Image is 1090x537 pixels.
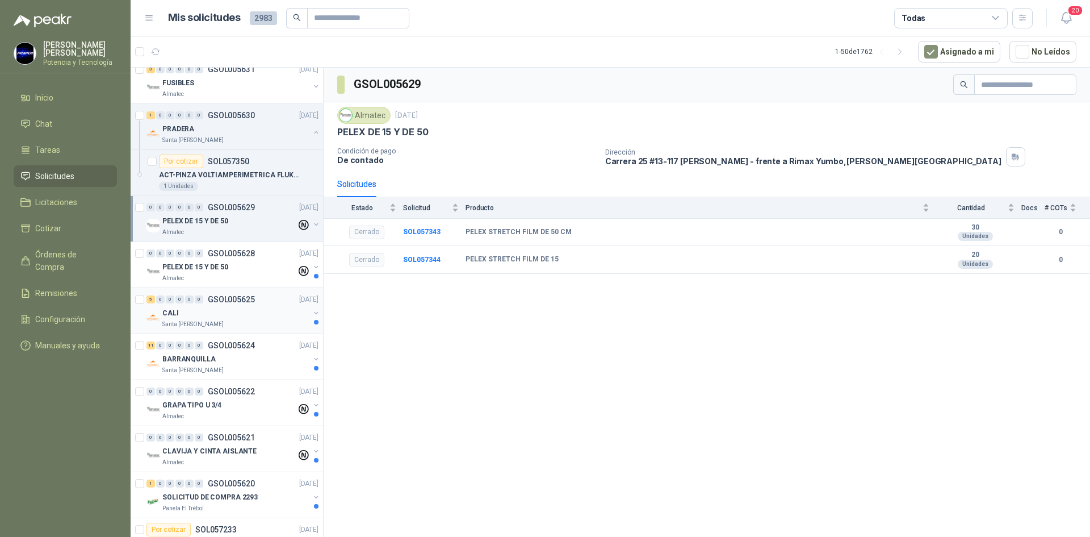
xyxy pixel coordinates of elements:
img: Company Logo [146,265,160,278]
p: [DATE] [395,110,418,121]
div: 0 [175,295,184,303]
span: Producto [466,204,920,212]
p: GSOL005622 [208,388,255,396]
div: 3 [146,65,155,73]
img: Company Logo [146,449,160,463]
span: search [960,81,968,89]
img: Company Logo [146,403,160,417]
p: Santa [PERSON_NAME] [162,136,224,145]
img: Company Logo [339,109,352,122]
p: Santa [PERSON_NAME] [162,320,224,329]
a: 0 0 0 0 0 0 GSOL005628[DATE] Company LogoPELEX DE 15 Y DE 50Almatec [146,247,321,283]
div: Almatec [337,107,391,124]
b: SOL057344 [403,256,441,264]
a: Manuales y ayuda [14,335,117,356]
p: PELEX DE 15 Y DE 50 [162,216,228,227]
div: 0 [195,249,203,257]
b: 30 [936,223,1014,232]
p: [DATE] [299,432,318,443]
span: Estado [337,204,387,212]
a: Licitaciones [14,192,117,213]
a: Inicio [14,87,117,109]
h3: GSOL005629 [354,76,422,93]
button: Asignado a mi [918,41,1000,63]
span: Configuración [35,313,85,326]
div: 0 [166,65,174,73]
p: [DATE] [299,340,318,351]
p: ACT-PINZA VOLTIAMPERIMETRICA FLUKE 400 A [159,170,300,181]
a: Remisiones [14,282,117,304]
a: 1 0 0 0 0 0 GSOL005620[DATE] Company LogoSOLICITUD DE COMPRA 2293Panela El Trébol [146,477,321,513]
div: Cerrado [349,253,384,267]
div: 0 [195,65,203,73]
span: Inicio [35,91,53,104]
p: GRAPA TIPO U 3/4 [162,400,221,411]
button: 20 [1056,8,1076,28]
div: 0 [185,342,194,349]
a: 0 0 0 0 0 0 GSOL005621[DATE] Company LogoCLAVIJA Y CINTA AISLANTEAlmatec [146,431,321,467]
p: [DATE] [299,110,318,121]
a: 0 0 0 0 0 0 GSOL005629[DATE] Company LogoPELEX DE 15 Y DE 50Almatec [146,201,321,237]
a: 5 0 0 0 0 0 GSOL005625[DATE] Company LogoCALISanta [PERSON_NAME] [146,293,321,329]
p: GSOL005630 [208,111,255,119]
p: GSOL005625 [208,295,255,303]
b: PELEX STRETCH FILM DE 15 [466,255,559,264]
p: CALI [162,308,179,319]
p: Almatec [162,412,184,421]
div: 1 - 50 de 1762 [835,43,909,61]
div: 0 [195,203,203,211]
a: 1 0 0 0 0 0 GSOL005630[DATE] Company LogoPRADERASanta [PERSON_NAME] [146,109,321,145]
b: 20 [936,251,1014,260]
div: 0 [175,111,184,119]
p: FUSIBLES [162,78,194,89]
div: 0 [156,434,165,442]
th: Cantidad [936,197,1021,218]
div: Por cotizar [159,155,203,168]
div: 0 [166,249,174,257]
div: 0 [175,480,184,488]
a: Cotizar [14,218,117,239]
th: Solicitud [403,197,466,218]
span: Tareas [35,144,60,156]
div: 0 [146,388,155,396]
div: Unidades [958,260,993,269]
p: Condición de pago [337,147,596,155]
p: [PERSON_NAME] [PERSON_NAME] [43,41,117,57]
img: Company Logo [146,495,160,509]
span: Remisiones [35,287,77,299]
th: Producto [466,197,936,218]
div: 0 [185,111,194,119]
div: 0 [185,295,194,303]
a: SOL057343 [403,228,441,236]
div: 5 [146,295,155,303]
div: 0 [195,295,203,303]
div: 0 [185,65,194,73]
div: 0 [166,388,174,396]
img: Company Logo [146,81,160,94]
a: Configuración [14,309,117,330]
p: Dirección [605,148,1001,156]
p: [DATE] [299,294,318,305]
p: [DATE] [299,64,318,75]
div: 0 [156,342,165,349]
span: Manuales y ayuda [35,339,100,352]
div: 0 [166,434,174,442]
img: Company Logo [146,311,160,324]
p: GSOL005621 [208,434,255,442]
p: Carrera 25 #13-117 [PERSON_NAME] - frente a Rimax Yumbo , [PERSON_NAME][GEOGRAPHIC_DATA] [605,156,1001,166]
p: Almatec [162,458,184,467]
p: GSOL005620 [208,480,255,488]
a: Órdenes de Compra [14,244,117,278]
div: 11 [146,342,155,349]
p: PELEX DE 15 Y DE 50 [337,126,429,138]
p: [DATE] [299,524,318,535]
b: 0 [1045,227,1076,238]
p: [DATE] [299,248,318,259]
p: GSOL005629 [208,203,255,211]
div: 0 [195,342,203,349]
span: # COTs [1045,204,1067,212]
p: PELEX DE 15 Y DE 50 [162,262,228,273]
b: PELEX STRETCH FILM DE 50 CM [466,228,572,237]
p: SOLICITUD DE COMPRA 2293 [162,492,258,503]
